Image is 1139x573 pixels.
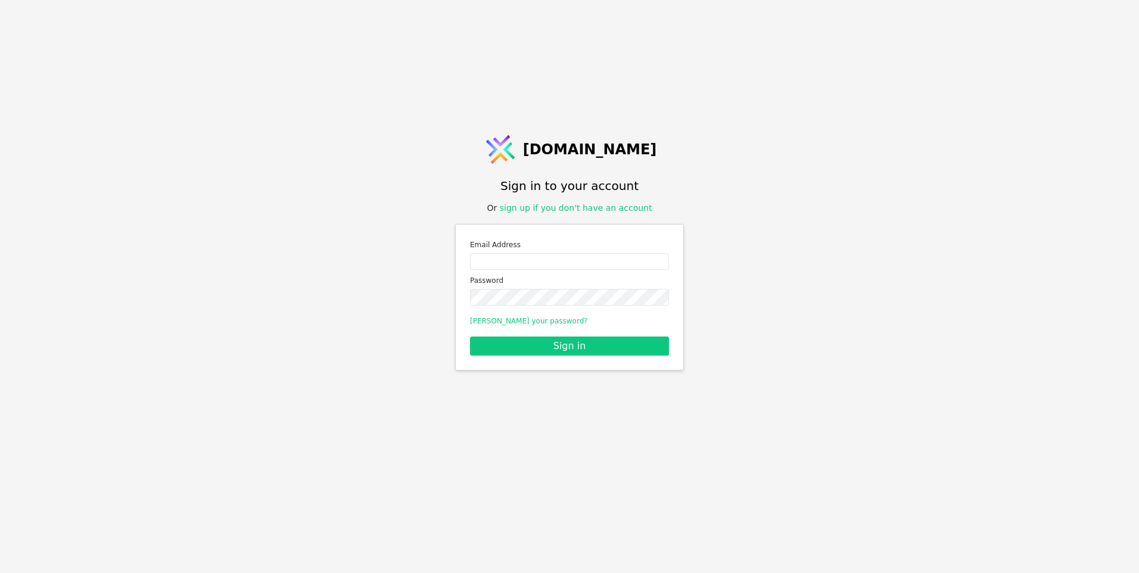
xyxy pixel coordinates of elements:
[483,132,657,167] a: [DOMAIN_NAME]
[500,203,652,213] a: sign up if you don't have an account
[487,202,652,214] div: Or
[500,177,639,195] h1: Sign in to your account
[470,253,669,270] input: Email address
[470,337,669,356] button: Sign in
[470,317,588,325] a: [PERSON_NAME] your password?
[523,139,657,160] span: [DOMAIN_NAME]
[470,239,669,251] label: Email Address
[470,289,669,306] input: Password
[470,275,669,286] label: Password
